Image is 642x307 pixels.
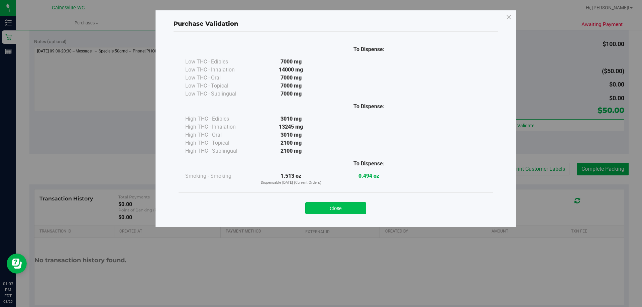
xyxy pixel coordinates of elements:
div: High THC - Edibles [185,115,252,123]
div: 7000 mg [252,82,330,90]
div: High THC - Inhalation [185,123,252,131]
div: Low THC - Oral [185,74,252,82]
div: 1.513 oz [252,172,330,186]
div: 14000 mg [252,66,330,74]
div: To Dispense: [330,45,408,53]
div: 7000 mg [252,58,330,66]
div: 13245 mg [252,123,330,131]
div: Smoking - Smoking [185,172,252,180]
strong: 0.494 oz [358,173,379,179]
div: To Dispense: [330,160,408,168]
div: High THC - Oral [185,131,252,139]
div: Low THC - Edibles [185,58,252,66]
div: High THC - Topical [185,139,252,147]
div: 7000 mg [252,74,330,82]
div: 7000 mg [252,90,330,98]
div: High THC - Sublingual [185,147,252,155]
div: 3010 mg [252,131,330,139]
span: Purchase Validation [174,20,238,27]
div: 2100 mg [252,139,330,147]
iframe: Resource center [7,254,27,274]
div: Low THC - Inhalation [185,66,252,74]
div: 2100 mg [252,147,330,155]
p: Dispensable [DATE] (Current Orders) [252,180,330,186]
div: Low THC - Topical [185,82,252,90]
button: Close [305,202,366,214]
div: Low THC - Sublingual [185,90,252,98]
div: 3010 mg [252,115,330,123]
div: To Dispense: [330,103,408,111]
